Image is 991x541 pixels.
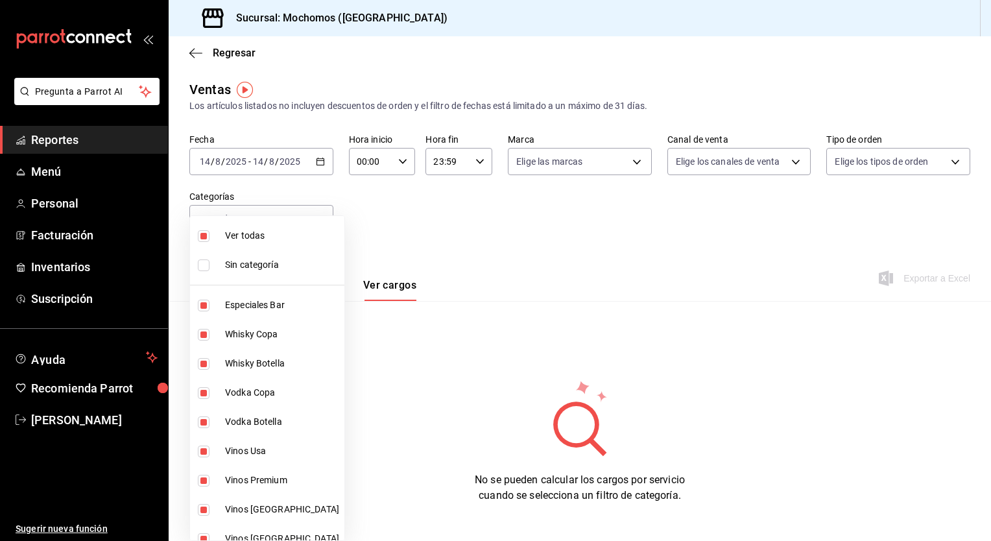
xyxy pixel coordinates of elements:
[225,328,339,341] span: Whisky Copa
[225,357,339,370] span: Whisky Botella
[225,386,339,400] span: Vodka Copa
[225,258,339,272] span: Sin categoría
[225,298,339,312] span: Especiales Bar
[225,503,339,516] span: Vinos [GEOGRAPHIC_DATA]
[225,229,339,243] span: Ver todas
[225,415,339,429] span: Vodka Botella
[225,474,339,487] span: Vinos Premium
[237,82,253,98] img: Tooltip marker
[225,444,339,458] span: Vinos Usa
